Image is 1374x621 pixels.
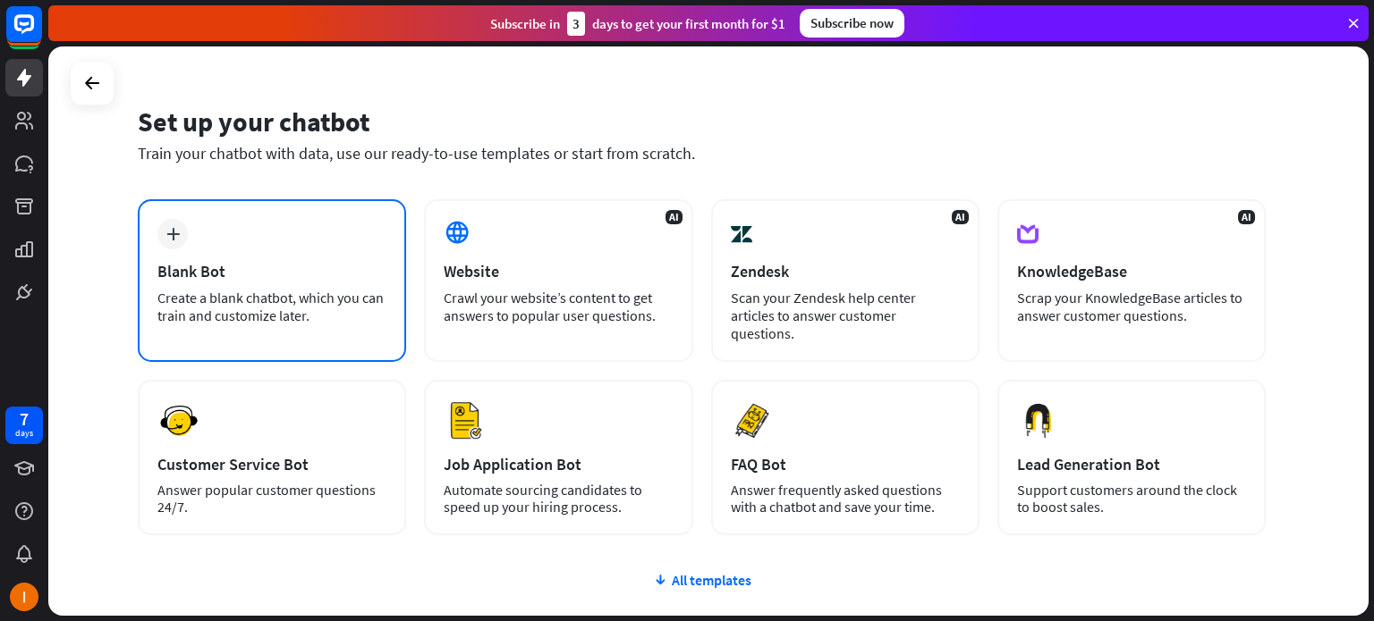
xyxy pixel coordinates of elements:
[444,454,673,474] div: Job Application Bot
[138,143,1266,164] div: Train your chatbot with data, use our ready-to-use templates or start from scratch.
[731,482,960,516] div: Answer frequently asked questions with a chatbot and save your time.
[1017,261,1246,281] div: KnowledgeBase
[444,482,673,516] div: Automate sourcing candidates to speed up your hiring process.
[731,454,960,474] div: FAQ Bot
[666,210,683,224] span: AI
[5,407,43,444] a: 7 days
[138,571,1266,589] div: All templates
[444,261,673,281] div: Website
[15,427,33,440] div: days
[157,482,386,516] div: Answer popular customer questions 24/7.
[157,261,386,281] div: Blank Bot
[1238,210,1255,224] span: AI
[157,454,386,474] div: Customer Service Bot
[157,289,386,324] div: Create a blank chatbot, which you can train and customize later.
[166,228,180,240] i: plus
[20,411,29,427] div: 7
[567,12,585,36] div: 3
[952,210,969,224] span: AI
[138,105,1266,138] div: Set up your chatbot
[731,261,960,281] div: Zendesk
[444,289,673,324] div: Crawl your website’s content to get answers to popular user questions.
[800,9,904,38] div: Subscribe now
[1017,454,1246,474] div: Lead Generation Bot
[14,7,68,61] button: Open LiveChat chat widget
[1017,289,1246,324] div: Scrap your KnowledgeBase articles to answer customer questions.
[1017,482,1246,516] div: Support customers around the clock to boost sales.
[731,289,960,342] div: Scan your Zendesk help center articles to answer customer questions.
[490,12,785,36] div: Subscribe in days to get your first month for $1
